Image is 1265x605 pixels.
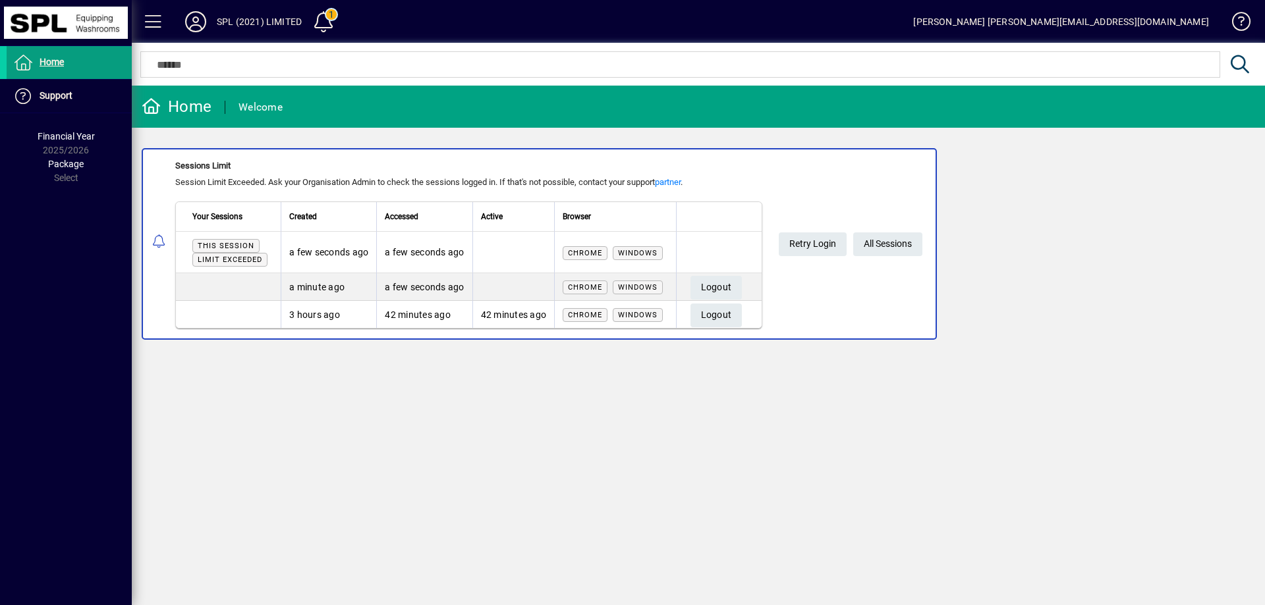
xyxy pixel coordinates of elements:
div: Sessions Limit [175,159,762,172]
span: Created [289,209,317,224]
span: Financial Year [38,131,95,142]
span: Active [481,209,503,224]
a: All Sessions [853,232,922,256]
div: SPL (2021) LIMITED [217,11,302,32]
div: Home [142,96,211,117]
a: Knowledge Base [1222,3,1249,45]
span: Logout [701,304,732,326]
div: [PERSON_NAME] [PERSON_NAME][EMAIL_ADDRESS][DOMAIN_NAME] [913,11,1209,32]
td: a few seconds ago [281,232,376,273]
span: All Sessions [864,233,912,255]
td: a few seconds ago [376,273,472,301]
span: Your Sessions [192,209,242,224]
a: Support [7,80,132,113]
div: Session Limit Exceeded. Ask your Organisation Admin to check the sessions logged in. If that's no... [175,176,762,189]
td: a few seconds ago [376,232,472,273]
button: Logout [690,303,743,327]
span: Accessed [385,209,418,224]
a: partner [655,177,681,187]
span: Windows [618,283,658,292]
span: Chrome [568,311,602,319]
span: Logout [701,276,732,298]
span: Chrome [568,249,602,257]
span: Limit exceeded [198,255,262,264]
button: Logout [690,276,743,300]
div: Welcome [239,97,283,118]
button: Profile [175,10,217,34]
td: a minute ago [281,273,376,301]
span: Windows [618,311,658,319]
span: Retry Login [789,233,836,255]
span: Package [48,159,84,169]
span: Chrome [568,283,602,292]
button: Retry Login [779,232,847,256]
span: This session [198,242,254,250]
td: 42 minutes ago [376,301,472,328]
span: Support [40,90,72,101]
td: 42 minutes ago [472,301,555,328]
td: 3 hours ago [281,301,376,328]
span: Windows [618,249,658,257]
span: Home [40,57,64,67]
app-alert-notification-menu-item: Sessions Limit [132,148,1265,340]
span: Browser [563,209,591,224]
